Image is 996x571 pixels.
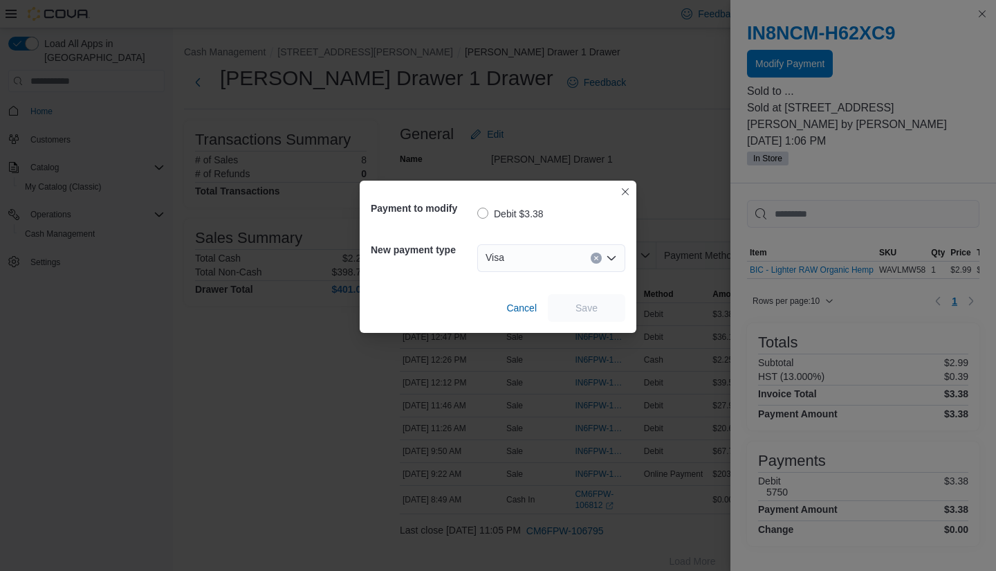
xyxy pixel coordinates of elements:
span: Cancel [506,301,537,315]
button: Clear input [591,253,602,264]
h5: Payment to modify [371,194,474,222]
span: Save [575,301,598,315]
h5: New payment type [371,236,474,264]
label: Debit $3.38 [477,206,544,222]
input: Accessible screen reader label [510,250,511,266]
button: Closes this modal window [617,183,634,200]
button: Cancel [501,294,542,322]
span: Visa [486,249,504,266]
button: Save [548,294,625,322]
button: Open list of options [606,253,617,264]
